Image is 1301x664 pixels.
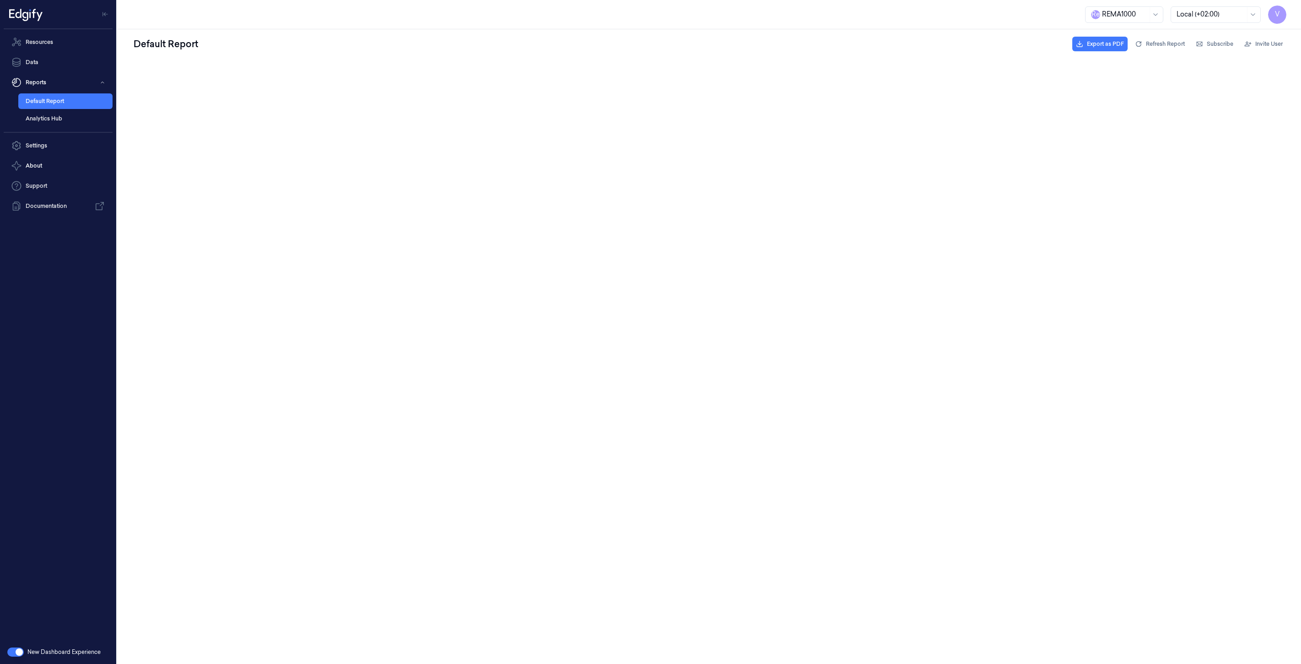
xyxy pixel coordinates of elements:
button: Refresh Report [1131,37,1188,51]
span: Refresh Report [1146,40,1185,48]
a: Settings [4,136,113,155]
span: Subscribe [1207,40,1233,48]
span: R e [1091,10,1100,19]
button: Subscribe [1192,37,1237,51]
button: Toggle Navigation [98,7,113,22]
button: Invite User [1241,37,1286,51]
a: Resources [4,33,113,51]
a: Analytics Hub [18,111,113,126]
button: V [1268,5,1286,24]
a: Data [4,53,113,71]
a: Documentation [4,197,113,215]
span: Invite User [1255,40,1283,48]
a: Default Report [18,93,113,109]
button: About [4,157,113,175]
span: Export as PDF [1087,40,1124,48]
a: Support [4,177,113,195]
div: Default Report [132,36,200,52]
button: Reports [4,73,113,92]
button: Export as PDF [1072,37,1128,51]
